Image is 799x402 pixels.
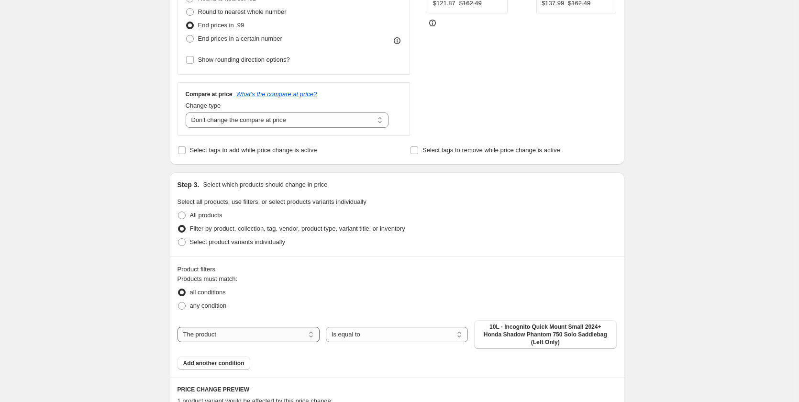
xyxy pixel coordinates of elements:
button: 10L - Incognito Quick Mount Small 2024+ Honda Shadow Phantom 750 Solo Saddlebag (Left Only) [474,320,616,349]
p: Select which products should change in price [203,180,327,190]
span: any condition [190,302,227,309]
span: Add another condition [183,359,244,367]
span: Round to nearest whole number [198,8,287,15]
span: all conditions [190,289,226,296]
span: Show rounding direction options? [198,56,290,63]
h2: Step 3. [178,180,200,190]
button: What's the compare at price? [236,90,317,98]
button: Add another condition [178,357,250,370]
span: Change type [186,102,221,109]
span: Select all products, use filters, or select products variants individually [178,198,366,205]
span: 10L - Incognito Quick Mount Small 2024+ Honda Shadow Phantom 750 Solo Saddlebag (Left Only) [480,323,610,346]
span: Filter by product, collection, tag, vendor, product type, variant title, or inventory [190,225,405,232]
h6: PRICE CHANGE PREVIEW [178,386,617,393]
span: End prices in .99 [198,22,244,29]
span: Select tags to add while price change is active [190,146,317,154]
span: Select tags to remove while price change is active [422,146,560,154]
div: Product filters [178,265,617,274]
span: End prices in a certain number [198,35,282,42]
span: Products must match: [178,275,238,282]
span: Select product variants individually [190,238,285,246]
span: All products [190,212,222,219]
h3: Compare at price [186,90,233,98]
